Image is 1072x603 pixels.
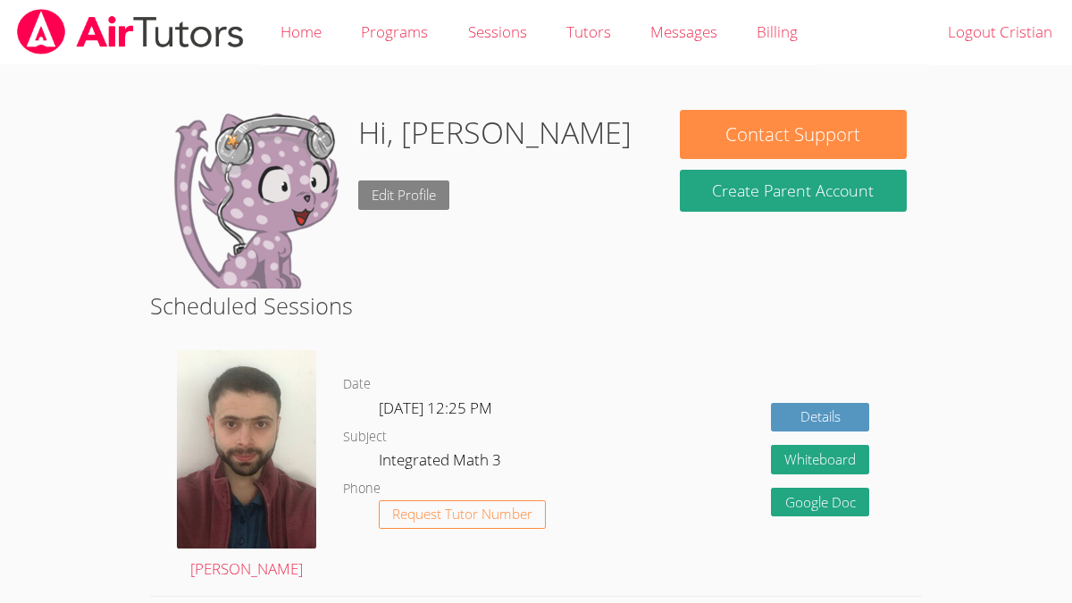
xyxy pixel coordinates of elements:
[379,500,546,530] button: Request Tutor Number
[165,110,344,289] img: default.png
[358,110,632,155] h1: Hi, [PERSON_NAME]
[177,350,316,582] a: [PERSON_NAME]
[15,9,246,54] img: airtutors_banner-c4298cdbf04f3fff15de1276eac7730deb9818008684d7c2e4769d2f7ddbe033.png
[343,478,381,500] dt: Phone
[343,373,371,396] dt: Date
[150,289,922,322] h2: Scheduled Sessions
[379,448,505,478] dd: Integrated Math 3
[343,426,387,448] dt: Subject
[379,398,492,418] span: [DATE] 12:25 PM
[771,403,869,432] a: Details
[358,180,449,210] a: Edit Profile
[680,170,906,212] button: Create Parent Account
[771,445,869,474] button: Whiteboard
[392,507,532,521] span: Request Tutor Number
[771,488,869,517] a: Google Doc
[650,21,717,42] span: Messages
[680,110,906,159] button: Contact Support
[177,350,316,549] img: avatar.png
